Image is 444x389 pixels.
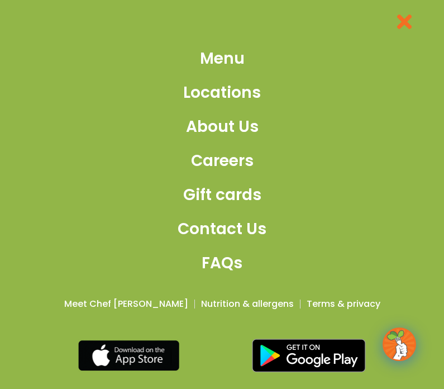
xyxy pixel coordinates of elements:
[178,217,266,241] a: Contact Us
[252,339,366,372] img: google_play
[307,297,380,311] a: Terms & privacy
[183,81,261,105] span: Locations
[191,149,254,173] span: Careers
[178,252,266,275] a: FAQs
[178,115,266,139] a: About Us
[183,183,261,207] span: Gift cards
[384,329,415,360] img: wpChatIcon
[178,149,266,173] a: Careers
[201,297,294,311] a: Nutrition & allergens
[64,297,188,311] a: Meet Chef [PERSON_NAME]
[200,47,245,70] span: Menu
[186,115,259,139] span: About Us
[178,81,266,105] a: Locations
[78,339,180,372] img: appstore
[178,47,266,70] a: Menu
[202,252,242,275] span: FAQs
[178,183,266,207] a: Gift cards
